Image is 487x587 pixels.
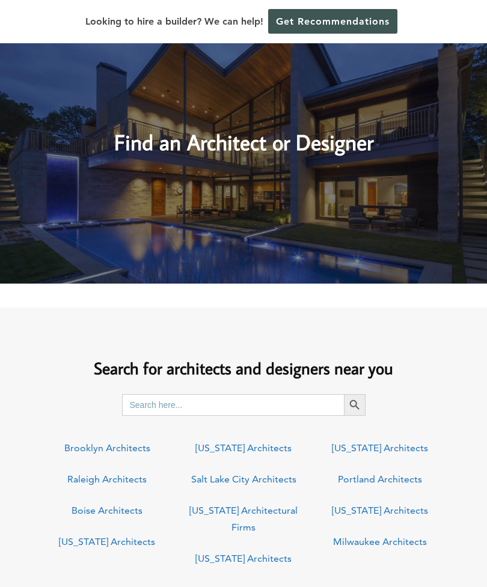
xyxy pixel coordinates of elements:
a: Salt Lake City Architects [191,473,296,485]
a: Portland Architects [338,473,422,485]
a: [US_STATE] Architects [195,442,292,454]
a: [US_STATE] Architects [332,505,428,516]
a: Boise Architects [72,505,142,516]
a: Raleigh Architects [67,473,147,485]
h2: Find an Architect or Designer [22,105,464,159]
a: [US_STATE] Architects [332,442,428,454]
a: [US_STATE] Architects [59,536,155,547]
a: [US_STATE] Architects [195,553,292,564]
a: [US_STATE] Architectural Firms [189,505,298,533]
a: Milwaukee Architects [333,536,427,547]
a: Get Recommendations [268,9,397,34]
svg: Search [348,398,361,412]
input: Search here... [122,394,344,416]
a: Brooklyn Architects [64,442,150,454]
